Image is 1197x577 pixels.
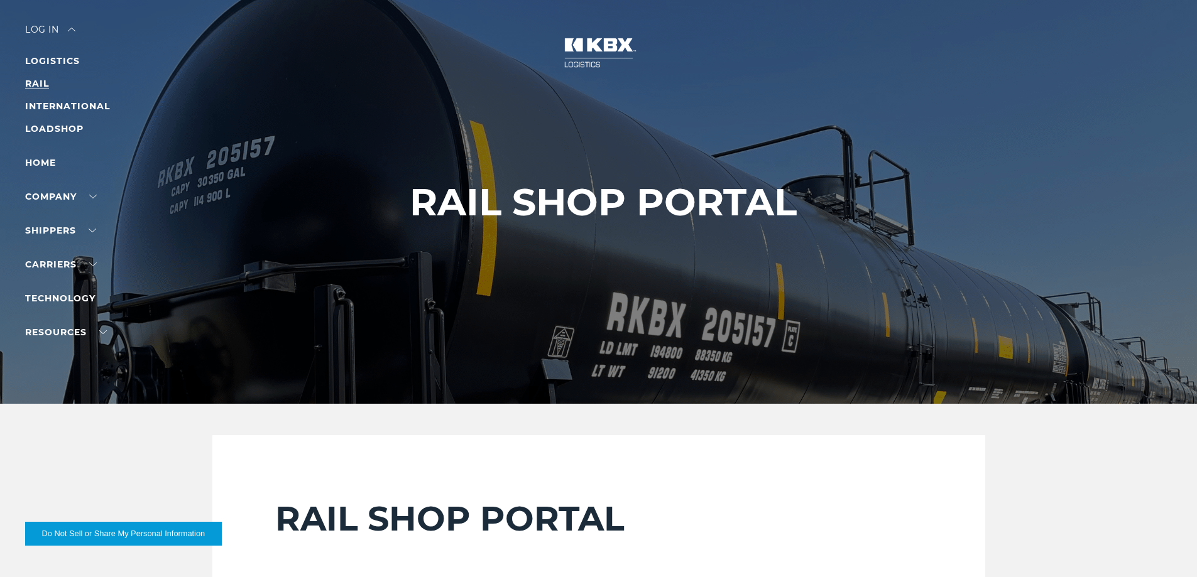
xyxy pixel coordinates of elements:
a: RESOURCES [25,326,107,338]
a: RAIL [25,78,49,89]
h1: RAIL SHOP PORTAL [410,181,797,224]
a: Technology [25,293,96,304]
a: SHIPPERS [25,225,96,236]
a: Home [25,157,56,168]
a: LOGISTICS [25,55,80,67]
h2: RAIL SHOP PORTAL [275,498,922,539]
a: LOADSHOP [25,123,84,134]
button: Do Not Sell or Share My Personal Information [25,522,222,546]
a: Carriers [25,259,97,270]
a: INTERNATIONAL [25,100,110,112]
img: arrow [68,28,75,31]
div: Log in [25,25,75,43]
a: Company [25,191,97,202]
img: kbx logo [552,25,646,80]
